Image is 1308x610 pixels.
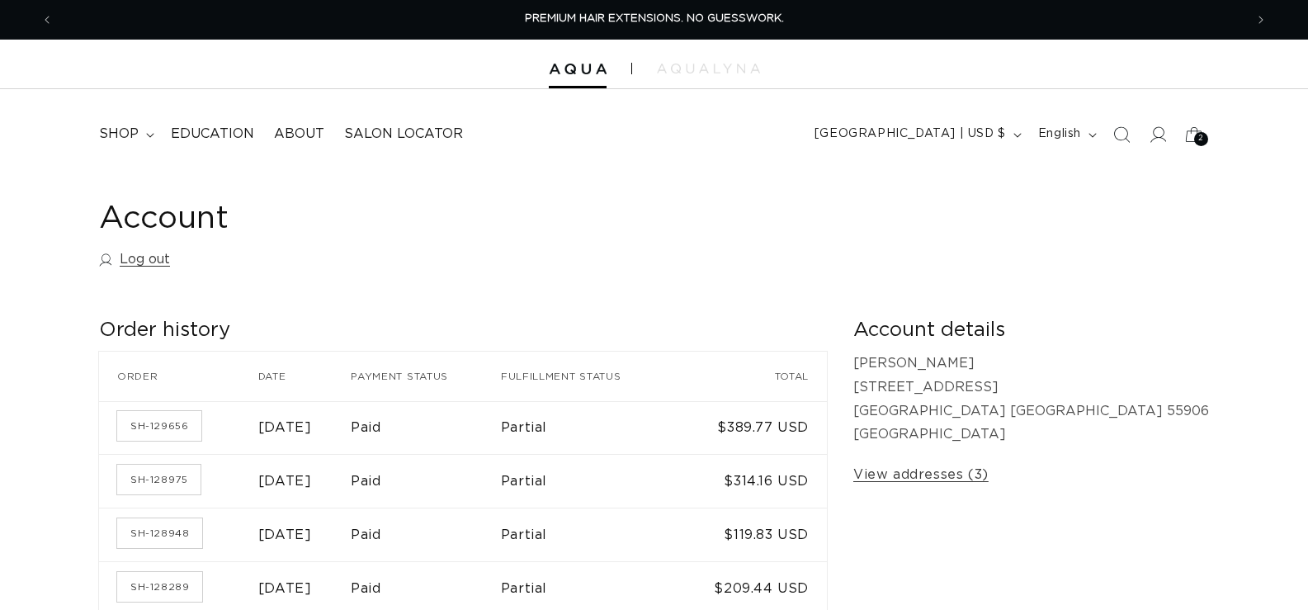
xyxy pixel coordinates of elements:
[264,116,334,153] a: About
[351,401,501,455] td: Paid
[501,401,681,455] td: Partial
[853,318,1209,343] h2: Account details
[334,116,473,153] a: Salon Locator
[99,352,258,401] th: Order
[501,508,681,561] td: Partial
[117,572,202,602] a: Order number SH-128289
[99,248,170,272] a: Log out
[1243,4,1279,35] button: Next announcement
[117,465,201,494] a: Order number SH-128975
[681,401,827,455] td: $389.77 USD
[525,13,784,24] span: PREMIUM HAIR EXTENSIONS. NO GUESSWORK.
[161,116,264,153] a: Education
[1198,132,1204,146] span: 2
[258,475,312,488] time: [DATE]
[1028,119,1103,150] button: English
[344,125,463,143] span: Salon Locator
[351,508,501,561] td: Paid
[274,125,324,143] span: About
[29,4,65,35] button: Previous announcement
[1103,116,1140,153] summary: Search
[258,421,312,434] time: [DATE]
[815,125,1006,143] span: [GEOGRAPHIC_DATA] | USD $
[853,463,989,487] a: View addresses (3)
[89,116,161,153] summary: shop
[853,352,1209,447] p: [PERSON_NAME] [STREET_ADDRESS] [GEOGRAPHIC_DATA] [GEOGRAPHIC_DATA] 55906 [GEOGRAPHIC_DATA]
[117,518,202,548] a: Order number SH-128948
[501,454,681,508] td: Partial
[117,411,201,441] a: Order number SH-129656
[258,528,312,541] time: [DATE]
[258,352,351,401] th: Date
[501,352,681,401] th: Fulfillment status
[805,119,1028,150] button: [GEOGRAPHIC_DATA] | USD $
[171,125,254,143] span: Education
[258,582,312,595] time: [DATE]
[99,199,1209,239] h1: Account
[681,508,827,561] td: $119.83 USD
[657,64,760,73] img: aqualyna.com
[351,454,501,508] td: Paid
[1038,125,1081,143] span: English
[549,64,607,75] img: Aqua Hair Extensions
[681,352,827,401] th: Total
[99,125,139,143] span: shop
[99,318,827,343] h2: Order history
[681,454,827,508] td: $314.16 USD
[351,352,501,401] th: Payment status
